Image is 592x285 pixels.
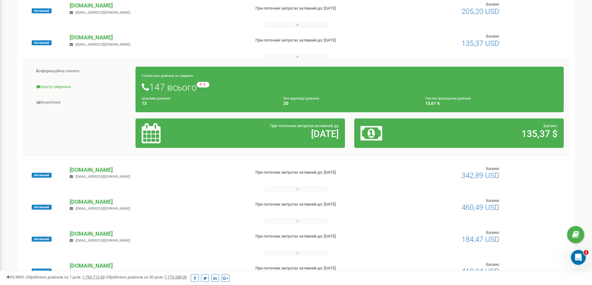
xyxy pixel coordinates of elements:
[425,101,558,106] h4: 13,61 %
[76,42,130,47] span: [EMAIL_ADDRESS][DOMAIN_NAME]
[461,203,499,212] span: 460,49 USD
[70,2,245,10] p: [DOMAIN_NAME]
[106,275,187,279] span: Оброблено дзвінків за 30 днів :
[571,250,586,265] iframe: Intercom live chat
[283,96,319,100] small: Без відповіді дзвінків
[76,238,130,243] span: [EMAIL_ADDRESS][DOMAIN_NAME]
[486,166,499,171] span: Баланс
[70,198,245,206] p: [DOMAIN_NAME]
[486,34,499,38] span: Баланс
[486,2,499,7] span: Баланс
[270,123,339,128] span: При поточних витратах активний до
[32,40,52,45] span: Активний
[255,234,385,239] p: При поточних витратах активний до: [DATE]
[70,166,245,174] p: [DOMAIN_NAME]
[486,230,499,235] span: Баланс
[486,262,499,267] span: Баланс
[76,11,130,15] span: [EMAIL_ADDRESS][DOMAIN_NAME]
[32,269,52,274] span: Активний
[28,79,136,95] a: Центр звернень
[32,205,52,210] span: Активний
[461,235,499,244] span: 184,47 USD
[32,237,52,242] span: Активний
[26,275,105,279] span: Оброблено дзвінків за 7 днів :
[32,173,52,178] span: Активний
[70,33,245,42] p: [DOMAIN_NAME]
[28,64,136,79] a: Інформаційна панель
[32,8,52,13] span: Активний
[255,202,385,207] p: При поточних витратах активний до: [DATE]
[283,101,416,106] h4: 20
[70,262,245,270] p: [DOMAIN_NAME]
[461,171,499,180] span: 342,89 USD
[164,275,187,279] u: 7 775 288,00
[76,175,130,179] span: [EMAIL_ADDRESS][DOMAIN_NAME]
[584,250,589,255] span: 1
[142,74,193,78] small: Статистика дзвінків за тиждень
[255,38,385,43] p: При поточних витратах активний до: [DATE]
[6,275,25,279] span: 99,989%
[28,95,136,110] a: Аналiтика
[197,82,209,87] small: -9
[76,207,130,211] span: [EMAIL_ADDRESS][DOMAIN_NAME]
[142,96,170,100] small: Цільових дзвінків
[255,170,385,176] p: При поточних витратах активний до: [DATE]
[544,123,558,128] span: Баланс
[255,6,385,11] p: При поточних витратах активний до: [DATE]
[425,96,471,100] small: Частка пропущених дзвінків
[70,230,245,238] p: [DOMAIN_NAME]
[461,267,499,276] span: 410,04 USD
[486,198,499,203] span: Баланс
[142,101,274,106] h4: 13
[255,265,385,271] p: При поточних витратах активний до: [DATE]
[142,82,558,92] h1: 147 всього
[461,39,499,48] span: 135,37 USD
[82,275,105,279] u: 1 760 712,00
[429,129,558,139] h2: 135,37 $
[210,129,339,139] h2: [DATE]
[461,7,499,16] span: 205,20 USD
